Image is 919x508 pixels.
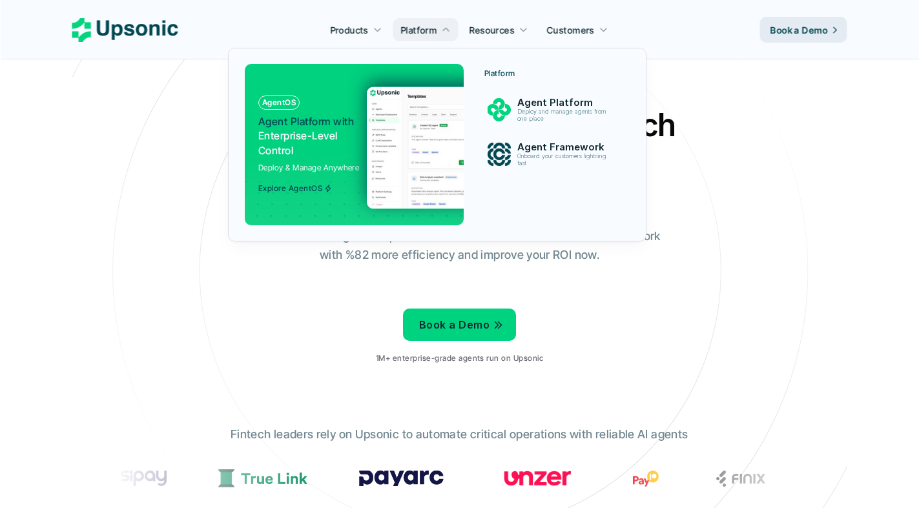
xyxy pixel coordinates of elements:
span: Agent Platform with [258,115,354,128]
a: Products [322,18,389,41]
p: Agent Framework [517,141,612,153]
p: Products [330,23,368,37]
p: AgentOS [262,98,296,107]
p: Explore AgentOS [258,184,322,193]
p: Fintech leaders rely on Upsonic to automate critical operations with reliable AI agents [231,425,688,444]
p: Agent Platform [517,97,612,108]
a: Book a Demo [760,17,847,43]
p: Customers [547,23,595,37]
p: Resources [470,23,515,37]
p: Book a Demo [770,23,828,37]
p: Onboard your customers lightning fast [517,153,611,167]
p: Platform [400,23,437,37]
p: Enterprise-Level Control [258,114,357,157]
p: Book a Demo [419,316,490,334]
p: Platform [484,69,515,78]
p: Deploy & Manage Anywhere [258,161,360,174]
p: 1M+ enterprise-grade agents run on Upsonic [376,354,543,363]
span: Explore AgentOS [258,184,332,193]
p: From onboarding to compliance to settlement to autonomous control. Work with %82 more efficiency ... [250,227,670,265]
p: Deploy and manage agents from one place [517,108,611,123]
h2: Agentic AI Platform for FinTech Operations [234,103,686,190]
a: Book a Demo [403,309,516,341]
a: AgentOSAgent Platform withEnterprise-Level ControlDeploy & Manage AnywhereExplore AgentOS [245,64,464,225]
